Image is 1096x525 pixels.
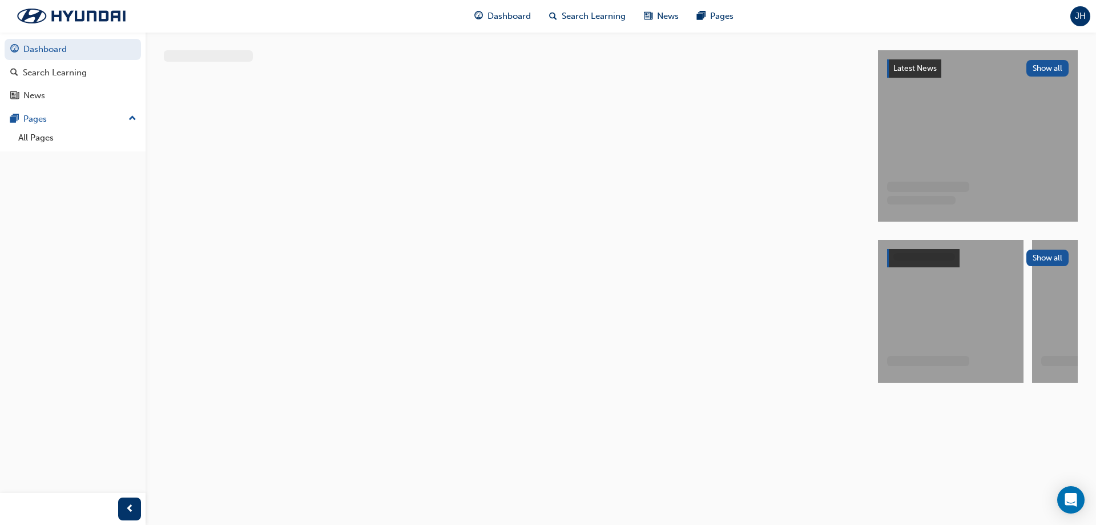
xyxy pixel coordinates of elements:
span: Dashboard [487,10,531,23]
span: Search Learning [562,10,626,23]
span: JH [1075,10,1086,23]
button: JH [1070,6,1090,26]
div: Pages [23,113,47,126]
span: search-icon [10,68,18,78]
div: News [23,89,45,102]
span: news-icon [10,91,19,101]
img: Trak [6,4,137,28]
span: pages-icon [697,9,706,23]
a: news-iconNews [635,5,688,28]
a: guage-iconDashboard [465,5,540,28]
span: prev-icon [126,502,134,516]
span: news-icon [644,9,652,23]
a: search-iconSearch Learning [540,5,635,28]
button: Show all [1026,60,1069,77]
button: Pages [5,109,141,130]
span: search-icon [549,9,557,23]
span: up-icon [128,111,136,126]
a: Latest NewsShow all [887,59,1069,78]
div: Search Learning [23,66,87,79]
button: Show all [1026,250,1069,266]
span: Latest News [893,63,937,73]
a: News [5,85,141,106]
div: Open Intercom Messenger [1057,486,1085,514]
a: All Pages [14,129,141,147]
span: pages-icon [10,114,19,125]
a: pages-iconPages [688,5,743,28]
span: News [657,10,679,23]
a: Show all [887,249,1069,267]
span: guage-icon [474,9,483,23]
button: DashboardSearch LearningNews [5,37,141,109]
a: Dashboard [5,39,141,60]
span: Pages [710,10,734,23]
a: Search Learning [5,62,141,83]
span: guage-icon [10,45,19,55]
